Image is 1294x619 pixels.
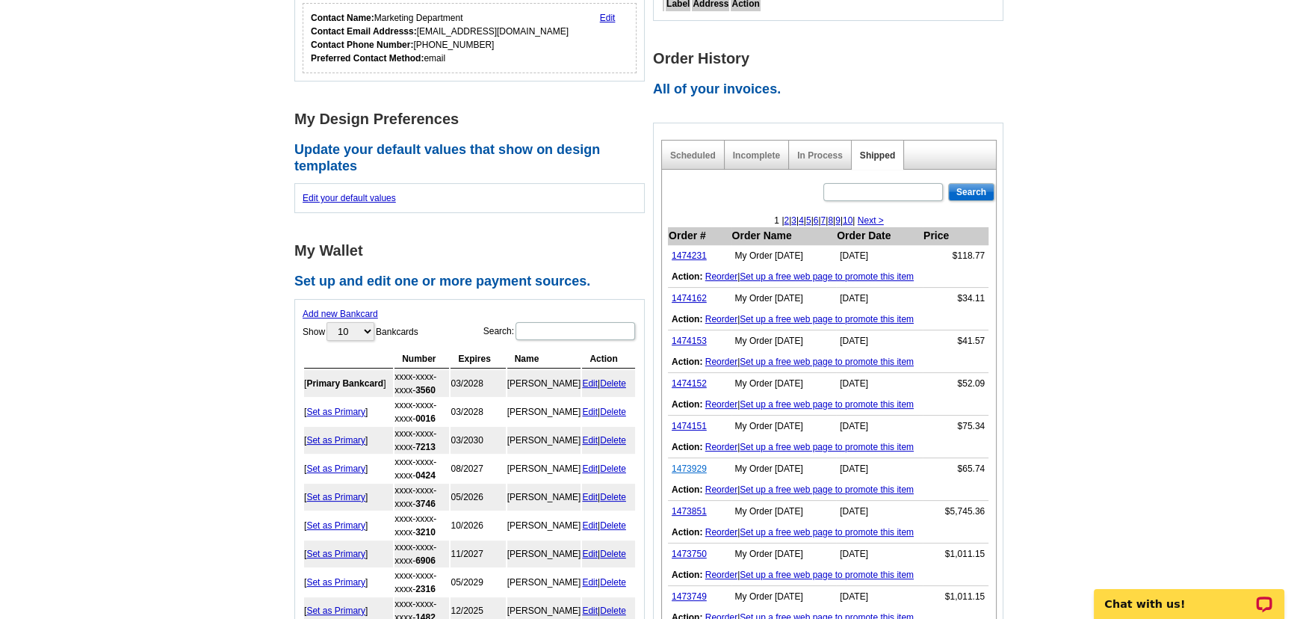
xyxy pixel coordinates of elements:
a: 1473851 [672,506,707,517]
td: $34.11 [923,288,988,309]
a: Reorder [705,314,737,324]
strong: Contact Name: [311,13,374,23]
a: Reorder [705,484,737,495]
div: Marketing Department [EMAIL_ADDRESS][DOMAIN_NAME] [PHONE_NUMBER] email [311,11,569,65]
td: My Order [DATE] [731,288,837,309]
b: Action: [672,357,702,367]
td: [ ] [304,398,393,425]
td: [ ] [304,569,393,596]
a: Reorder [705,570,737,580]
td: [PERSON_NAME] [507,512,581,539]
td: | [668,522,988,543]
a: Delete [600,577,626,588]
td: | [668,266,988,288]
b: Action: [672,527,702,538]
td: xxxx-xxxx-xxxx- [394,569,449,596]
td: xxxx-xxxx-xxxx- [394,455,449,482]
strong: 2316 [415,584,436,594]
label: Show Bankcards [303,321,418,342]
a: Set up a free web page to promote this item [740,442,914,452]
a: Shipped [860,150,895,161]
a: 7 [820,215,826,226]
td: [DATE] [836,458,923,480]
td: $41.57 [923,330,988,352]
td: xxxx-xxxx-xxxx- [394,484,449,511]
td: $52.09 [923,373,988,395]
a: In Process [797,150,843,161]
th: Number [394,350,449,369]
td: 05/2029 [451,569,505,596]
a: Edit [582,520,598,531]
td: My Order [DATE] [731,458,837,480]
th: Order # [668,227,731,245]
th: Action [582,350,635,369]
a: Edit [582,492,598,502]
td: | [582,569,635,596]
td: [PERSON_NAME] [507,541,581,567]
td: [PERSON_NAME] [507,455,581,482]
td: | [582,427,635,454]
a: 1474162 [672,293,707,304]
b: Action: [672,399,702,410]
td: [PERSON_NAME] [507,484,581,511]
td: | [668,351,988,373]
a: Edit [582,435,598,446]
a: Set as Primary [306,606,365,616]
a: 1474231 [672,250,707,261]
a: 1473749 [672,591,707,602]
td: | [582,484,635,511]
strong: 3560 [415,385,436,395]
a: Delete [600,407,626,417]
a: 3 [791,215,796,226]
b: Action: [672,570,702,580]
strong: 3746 [415,499,436,509]
a: Edit [582,606,598,616]
a: Set up a free web page to promote this item [740,527,914,538]
a: Delete [600,435,626,446]
td: $75.34 [923,416,988,437]
td: [PERSON_NAME] [507,370,581,397]
td: 03/2028 [451,398,505,425]
td: [ ] [304,512,393,539]
a: 1474151 [672,421,707,431]
td: | [668,437,988,458]
td: 11/2027 [451,541,505,567]
input: Search [948,183,994,201]
input: Search: [516,322,635,340]
a: Edit [582,577,598,588]
td: $5,745.36 [923,501,988,523]
a: Set up a free web page to promote this item [740,271,914,282]
a: Edit [582,464,598,474]
a: Add new Bankcard [303,309,378,319]
td: | [668,394,988,416]
td: My Order [DATE] [731,586,837,608]
b: Action: [672,314,702,324]
a: 2 [784,215,789,226]
a: Set as Primary [306,407,365,417]
td: [PERSON_NAME] [507,569,581,596]
td: | [582,512,635,539]
td: [DATE] [836,416,923,437]
h2: Update your default values that show on design templates [294,142,653,174]
td: | [582,370,635,397]
td: My Order [DATE] [731,373,837,395]
a: 10 [843,215,852,226]
td: [DATE] [836,288,923,309]
a: Delete [600,549,626,559]
a: Set as Primary [306,464,365,474]
td: [ ] [304,455,393,482]
a: 9 [835,215,841,226]
select: ShowBankcards [326,322,374,341]
b: Action: [672,271,702,282]
th: Order Name [731,227,837,245]
td: xxxx-xxxx-xxxx- [394,512,449,539]
a: 1474152 [672,378,707,389]
td: My Order [DATE] [731,330,837,352]
td: [DATE] [836,501,923,523]
a: Next > [858,215,884,226]
td: My Order [DATE] [731,501,837,523]
a: Set as Primary [306,492,365,502]
td: 03/2028 [451,370,505,397]
td: 10/2026 [451,512,505,539]
a: Set as Primary [306,549,365,559]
